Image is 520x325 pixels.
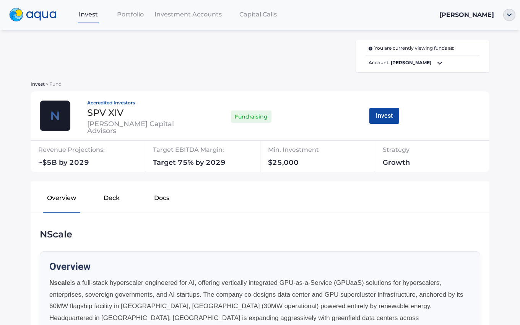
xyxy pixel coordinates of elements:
[136,187,187,212] button: Docs
[87,108,197,117] div: SPV XIV
[49,81,62,87] span: Fund
[369,47,374,50] img: i.svg
[79,11,98,18] span: Invest
[503,9,515,21] img: ellipse
[31,81,45,87] span: Invest
[49,279,70,286] strong: Nscale
[369,45,454,52] span: You are currently viewing funds as:
[46,83,48,85] img: sidearrow
[391,60,431,65] b: [PERSON_NAME]
[153,144,266,159] div: Target EBITDA Margin:
[383,144,449,159] div: Strategy
[439,11,494,18] span: [PERSON_NAME]
[38,159,151,169] div: ~$5B by 2029
[37,187,87,212] button: Overview
[153,159,266,169] div: Target 75% by 2029
[5,6,67,24] a: logo
[225,6,291,22] a: Capital Calls
[366,58,479,68] span: Account:
[87,187,137,212] button: Deck
[40,228,480,240] div: NScale
[369,108,399,124] button: Invest
[38,144,151,159] div: Revenue Projections:
[383,159,449,169] div: Growth
[239,11,277,18] span: Capital Calls
[154,11,222,18] span: Investment Accounts
[151,6,225,22] a: Investment Accounts
[40,101,70,131] img: thamesville
[117,11,144,18] span: Portfolio
[231,109,271,125] div: Fundraising
[268,159,362,169] div: $25,000
[109,6,151,22] a: Portfolio
[9,8,57,22] img: logo
[67,6,109,22] a: Invest
[49,261,471,273] h2: Overview
[87,120,197,134] div: [PERSON_NAME] Capital Advisors
[87,101,197,105] div: Accredited Investors
[48,80,62,87] a: Fund
[268,144,362,159] div: Min. Investment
